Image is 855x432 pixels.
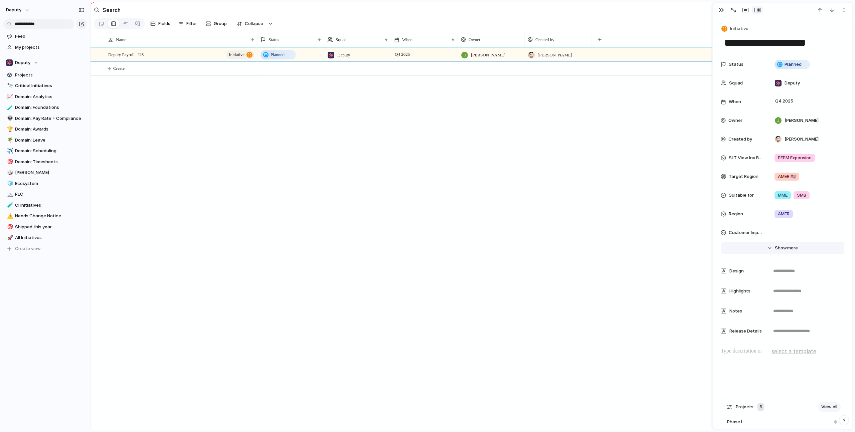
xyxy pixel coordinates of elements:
[775,245,787,251] span: Show
[3,102,87,113] a: 🧪Domain: Foundations
[15,93,84,100] span: Domain: Analytics
[15,213,84,219] span: Needs Change Notice
[15,59,30,66] span: Deputy
[3,200,87,210] a: 🧪CI Initiatives
[729,192,754,199] span: Suitable for
[7,115,12,122] div: 👽
[729,229,763,236] span: Customer Impact
[108,50,144,58] span: Deputy Payroll - US
[729,308,742,314] span: Notes
[772,347,816,355] span: select a template
[729,98,741,105] span: When
[15,104,84,111] span: Domain: Foundations
[729,288,750,294] span: Highlights
[269,36,279,43] span: Status
[3,92,87,102] a: 📈Domain: Analytics
[7,126,12,133] div: 🏆
[6,126,13,133] button: 🏆
[774,97,795,105] span: Q4 2025
[3,168,87,178] a: 🎲[PERSON_NAME]
[15,234,84,241] span: All Initiatives
[6,115,13,122] button: 👽
[3,70,87,80] a: Projects
[6,191,13,198] button: 🏔️
[393,50,411,58] span: Q4 2025
[729,328,762,335] span: Release Details
[214,20,227,27] span: Group
[245,20,263,27] span: Collapse
[3,124,87,134] div: 🏆Domain: Awards
[233,18,267,29] button: Collapse
[6,93,13,100] button: 📈
[736,404,753,410] span: Projects
[15,82,84,89] span: Critical Initiatives
[7,93,12,100] div: 📈
[6,137,13,144] button: 🌴
[3,244,87,254] button: Create view
[778,192,788,199] span: MME
[729,173,758,180] span: Target Region
[785,117,819,124] span: [PERSON_NAME]
[3,189,87,199] a: 🏔️PLC
[3,114,87,124] a: 👽Domain: Pay Rate + Compliance
[3,222,87,232] div: 🎯Shipped this year
[148,18,173,29] button: Fields
[3,211,87,221] a: ⚠️Needs Change Notice
[3,146,87,156] a: ✈️Domain: Scheduling
[3,233,87,243] a: 🚀All Initiatives
[6,224,13,230] button: 🎯
[7,147,12,155] div: ✈️
[729,61,743,68] span: Status
[721,242,844,254] button: Showmore
[778,155,812,161] span: PEPM Expansion
[729,80,743,86] span: Squad
[729,211,743,217] span: Region
[15,44,84,51] span: My projects
[3,81,87,91] div: 🔭Critical Initiatives
[6,169,13,176] button: 🎲
[336,36,347,43] span: Squad
[15,224,84,230] span: Shipped this year
[15,202,84,209] span: CI Initiatives
[787,245,798,251] span: more
[6,159,13,165] button: 🎯
[15,126,84,133] span: Domain: Awards
[3,157,87,167] a: 🎯Domain: Timesheets
[3,31,87,41] a: Feed
[402,36,412,43] span: When
[729,268,744,274] span: Design
[728,117,742,124] span: Owner
[7,201,12,209] div: 🧪
[797,192,806,199] span: SMB
[202,18,230,29] button: Group
[818,402,841,412] a: View all
[15,180,84,187] span: Ecosystem
[785,61,802,68] span: Planned
[229,50,244,59] span: initiative
[3,179,87,189] a: 🧊Ecosystem
[538,52,572,58] span: [PERSON_NAME]
[729,155,763,161] span: SLT View Inv Bucket
[757,403,764,411] div: 5
[535,36,554,43] span: Created by
[6,202,13,209] button: 🧪
[3,135,87,145] a: 🌴Domain: Leave
[778,173,796,180] span: AMER 🇺🇸
[7,191,12,198] div: 🏔️
[15,115,84,122] span: Domain: Pay Rate + Compliance
[3,5,33,15] button: deputy
[113,65,125,72] span: Create
[469,36,480,43] span: Owner
[471,52,505,58] span: [PERSON_NAME]
[15,245,41,252] span: Create view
